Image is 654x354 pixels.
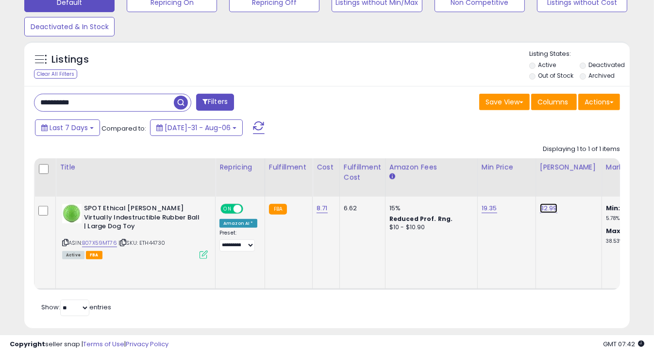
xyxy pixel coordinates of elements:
button: Deactivated & In Stock [24,17,115,36]
div: Min Price [482,162,532,172]
div: Fulfillment Cost [344,162,381,183]
span: Last 7 Days [50,123,88,133]
div: Displaying 1 to 1 of 1 items [543,145,620,154]
label: Active [538,61,556,69]
div: Title [60,162,211,172]
a: Terms of Use [83,339,124,349]
span: | SKU: ETH44730 [118,239,166,247]
label: Out of Stock [538,71,573,80]
p: Listing States: [529,50,630,59]
b: Max: [606,226,623,236]
button: Save View [479,94,530,110]
b: Min: [606,203,620,213]
b: Reduced Prof. Rng. [389,215,453,223]
span: [DATE]-31 - Aug-06 [165,123,231,133]
div: 15% [389,204,470,213]
span: Columns [537,97,568,107]
a: B07X59MT76 [82,239,117,247]
span: Compared to: [101,124,146,133]
button: Filters [196,94,234,111]
div: Clear All Filters [34,69,77,79]
small: FBA [269,204,287,215]
b: SPOT Ethical [PERSON_NAME] Virtually Indestructible Rubber Ball | Large Dog Toy [84,204,202,234]
div: Repricing [219,162,261,172]
div: Preset: [219,230,257,252]
button: [DATE]-31 - Aug-06 [150,119,243,136]
span: ON [221,205,234,213]
div: $10 - $10.90 [389,223,470,232]
span: FBA [86,251,102,259]
img: 41xvDhn9b-L._SL40_.jpg [62,204,82,223]
div: Amazon AI * [219,219,257,228]
div: Fulfillment [269,162,308,172]
span: OFF [242,205,257,213]
button: Actions [578,94,620,110]
div: Cost [317,162,335,172]
div: [PERSON_NAME] [540,162,598,172]
span: Show: entries [41,303,111,312]
a: 8.71 [317,203,328,213]
span: All listings currently available for purchase on Amazon [62,251,84,259]
div: Amazon Fees [389,162,473,172]
button: Last 7 Days [35,119,100,136]
label: Deactivated [588,61,625,69]
span: 2025-08-14 07:42 GMT [603,339,644,349]
a: 19.35 [482,203,497,213]
a: Privacy Policy [126,339,168,349]
div: seller snap | | [10,340,168,349]
a: 32.99 [540,203,557,213]
h5: Listings [51,53,89,67]
button: Columns [531,94,577,110]
small: Amazon Fees. [389,172,395,181]
div: ASIN: [62,204,208,258]
div: 6.62 [344,204,378,213]
strong: Copyright [10,339,45,349]
label: Archived [588,71,615,80]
